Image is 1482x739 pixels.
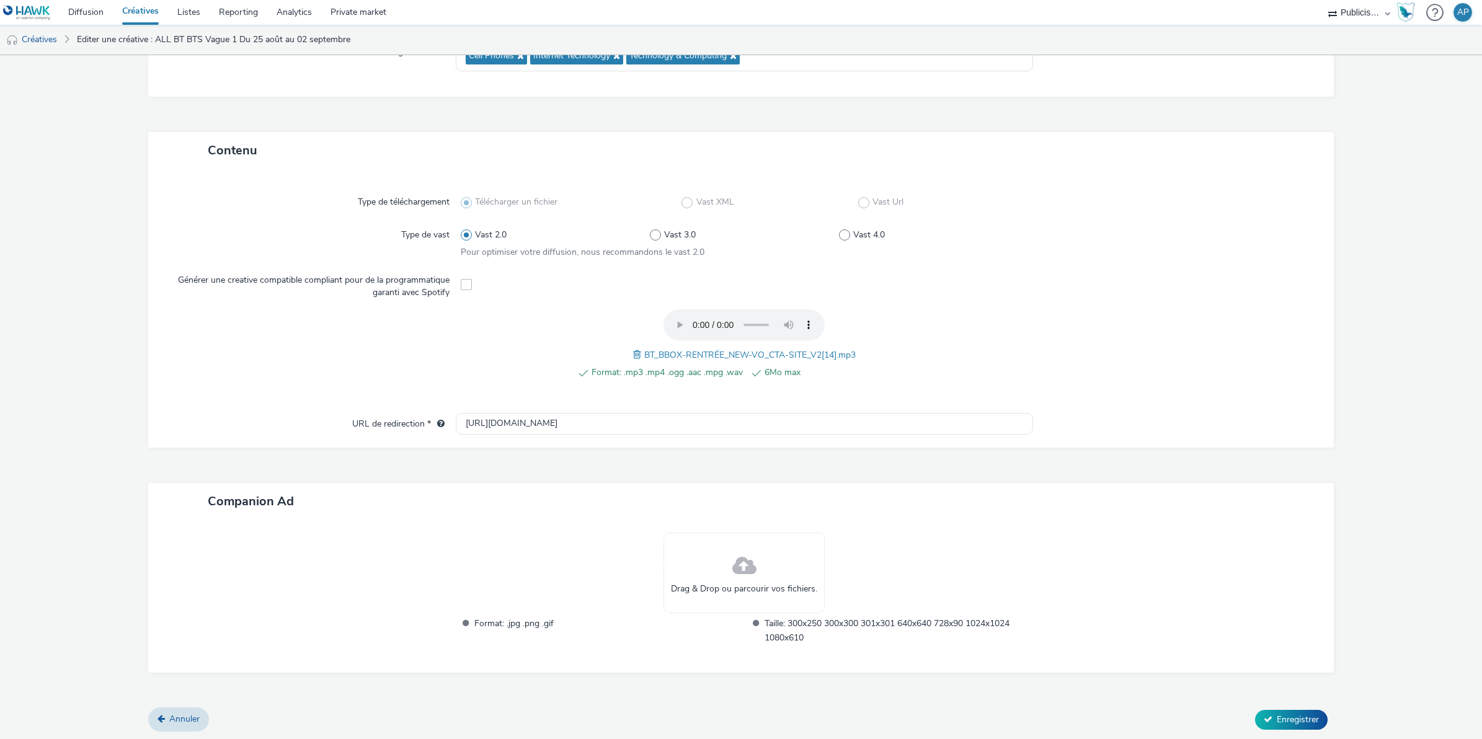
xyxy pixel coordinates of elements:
[3,5,51,20] img: undefined Logo
[353,191,455,208] label: Type de téléchargement
[475,196,557,208] span: Télécharger un fichier
[853,229,885,241] span: Vast 4.0
[6,34,19,46] img: audio
[396,224,455,241] label: Type de vast
[475,229,507,241] span: Vast 2.0
[765,365,916,380] span: 6Mo max
[664,229,696,241] span: Vast 3.0
[474,616,743,645] span: Format: .jpg .png .gif
[1396,2,1415,22] img: Hawk Academy
[148,707,209,731] a: Annuler
[461,246,704,258] span: Pour optimiser votre diffusion, nous recommandons le vast 2.0
[169,713,200,725] span: Annuler
[1277,714,1319,725] span: Enregistrer
[456,413,1033,435] input: url...
[347,413,450,430] label: URL de redirection *
[1396,2,1420,22] a: Hawk Academy
[71,25,357,55] a: Editer une créative : ALL BT BTS Vague 1 Du 25 août au 02 septembre
[872,196,903,208] span: Vast Url
[431,418,445,430] div: L'URL de redirection sera utilisée comme URL de validation avec certains SSP et ce sera l'URL de ...
[208,142,257,159] span: Contenu
[1457,3,1469,22] div: AP
[208,493,294,510] span: Companion Ad
[533,51,610,61] span: Internet Technology
[629,51,727,61] span: Technology & Computing
[765,616,1033,645] span: Taille: 300x250 300x300 301x301 640x640 728x90 1024x1024 1080x610
[592,365,743,380] span: Format: .mp3 .mp4 .ogg .aac .mpg .wav
[1255,710,1328,730] button: Enregistrer
[696,196,734,208] span: Vast XML
[671,583,817,595] span: Drag & Drop ou parcourir vos fichiers.
[171,269,455,299] label: Générer une creative compatible compliant pour de la programmatique garanti avec Spotify
[469,51,514,61] span: Cell Phones
[644,349,856,361] span: BT_BBOX-RENTRÉE_NEW-VO_CTA-SITE_V2[14].mp3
